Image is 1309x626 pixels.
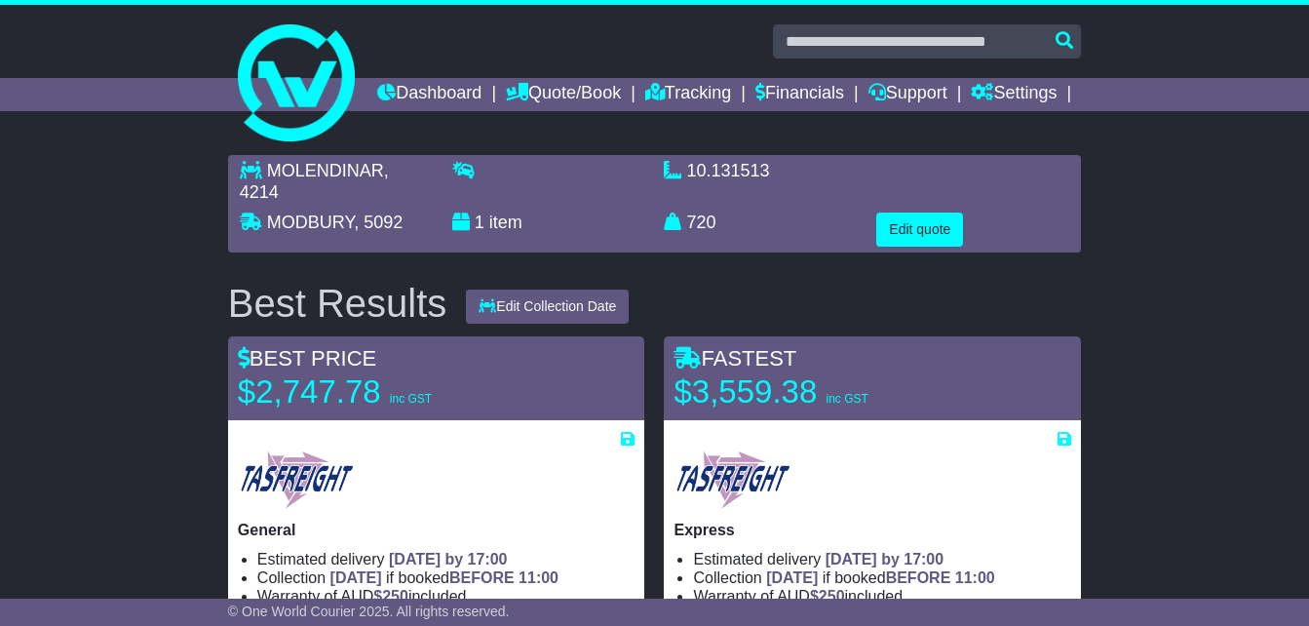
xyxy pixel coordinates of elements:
[687,161,770,180] span: 10.131513
[674,521,1071,539] p: Express
[330,569,558,586] span: if booked
[693,587,1071,606] li: Warranty of AUD included.
[674,346,796,371] span: FASTEST
[955,569,995,586] span: 11:00
[389,551,508,567] span: [DATE] by 17:00
[354,213,403,232] span: , 5092
[240,161,389,202] span: , 4214
[449,569,515,586] span: BEFORE
[819,588,845,605] span: 250
[373,588,408,605] span: $
[238,372,481,411] p: $2,747.78
[238,449,356,511] img: Tasfreight: General
[218,282,457,325] div: Best Results
[693,568,1071,587] li: Collection
[519,569,558,586] span: 11:00
[377,78,481,111] a: Dashboard
[826,551,944,567] span: [DATE] by 17:00
[238,521,635,539] p: General
[766,569,994,586] span: if booked
[390,392,432,406] span: inc GST
[755,78,844,111] a: Financials
[506,78,621,111] a: Quote/Book
[382,588,408,605] span: 250
[868,78,947,111] a: Support
[766,569,818,586] span: [DATE]
[238,346,376,371] span: BEST PRICE
[466,290,629,324] button: Edit Collection Date
[674,372,917,411] p: $3,559.38
[810,588,845,605] span: $
[886,569,951,586] span: BEFORE
[826,392,867,406] span: inc GST
[267,161,384,180] span: MOLENDINAR
[971,78,1057,111] a: Settings
[489,213,522,232] span: item
[267,213,354,232] span: MODBURY
[645,78,731,111] a: Tracking
[693,550,1071,568] li: Estimated delivery
[257,587,635,606] li: Warranty of AUD included.
[674,449,791,511] img: Tasfreight: Express
[687,213,716,232] span: 720
[257,550,635,568] li: Estimated delivery
[330,569,382,586] span: [DATE]
[475,213,484,232] span: 1
[228,604,510,619] span: © One World Courier 2025. All rights reserved.
[257,568,635,587] li: Collection
[876,213,963,247] button: Edit quote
